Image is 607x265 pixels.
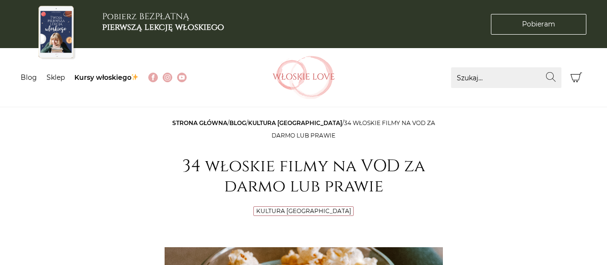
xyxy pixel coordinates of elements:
[272,119,435,139] span: 34 włoskie filmy na VOD za darmo lub prawie
[248,119,342,126] a: Kultura [GEOGRAPHIC_DATA]
[273,56,335,99] img: Włoskielove
[451,67,561,88] input: Szukaj...
[172,119,227,126] a: Strona główna
[256,207,351,215] a: Kultura [GEOGRAPHIC_DATA]
[102,12,224,32] h3: Pobierz BEZPŁATNĄ
[47,73,65,82] a: Sklep
[74,73,139,82] a: Kursy włoskiego
[165,156,443,197] h1: 34 włoskie filmy na VOD za darmo lub prawie
[172,119,435,139] span: / / /
[229,119,246,126] a: Blog
[566,67,587,88] button: Koszyk
[21,73,37,82] a: Blog
[491,14,586,35] a: Pobieram
[522,19,555,29] span: Pobieram
[102,21,224,33] b: pierwszą lekcję włoskiego
[131,74,138,80] img: ✨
